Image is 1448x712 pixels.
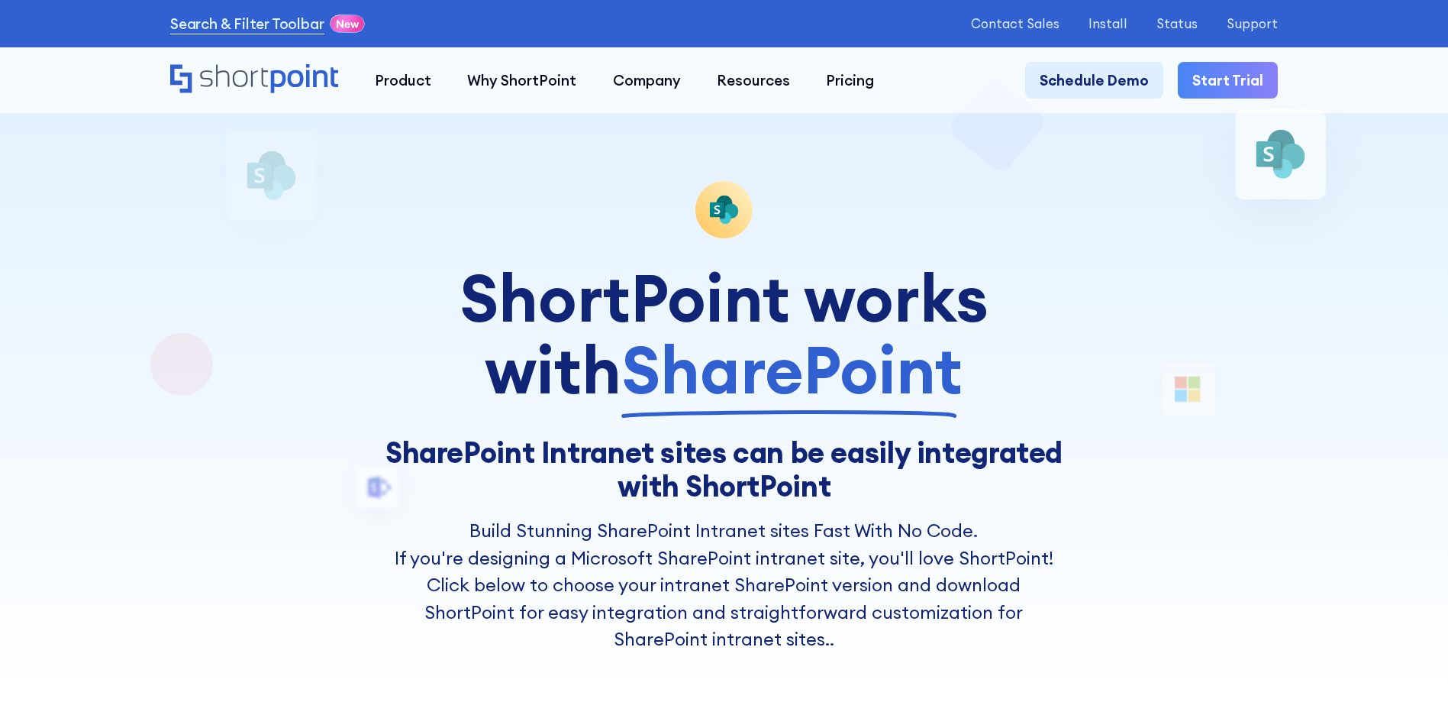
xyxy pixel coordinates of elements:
div: Pricing [826,70,874,91]
h2: Build Stunning SharePoint Intranet sites Fast With No Code. [385,517,1063,545]
a: Pricing [808,62,892,98]
div: Product [375,70,431,91]
a: Support [1227,16,1278,31]
a: Status [1156,16,1198,31]
a: Install [1088,16,1127,31]
div: ShortPoint works with [385,263,1063,406]
a: Start Trial [1178,62,1278,98]
a: Product [356,62,449,98]
a: Company [595,62,698,98]
a: Home [170,64,339,95]
a: Why ShortPoint [450,62,595,98]
a: Schedule Demo [1025,62,1163,98]
span: SharePoint [621,335,963,406]
a: Contact Sales [971,16,1059,31]
h1: SharePoint Intranet sites can be easily integrated with ShortPoint [385,435,1063,503]
a: Search & Filter Toolbar [170,13,324,34]
div: Resources [717,70,790,91]
div: Company [613,70,681,91]
a: Resources [698,62,808,98]
div: Why ShortPoint [467,70,576,91]
p: If you're designing a Microsoft SharePoint intranet site, you'll love ShortPoint! Click below to ... [385,545,1063,653]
